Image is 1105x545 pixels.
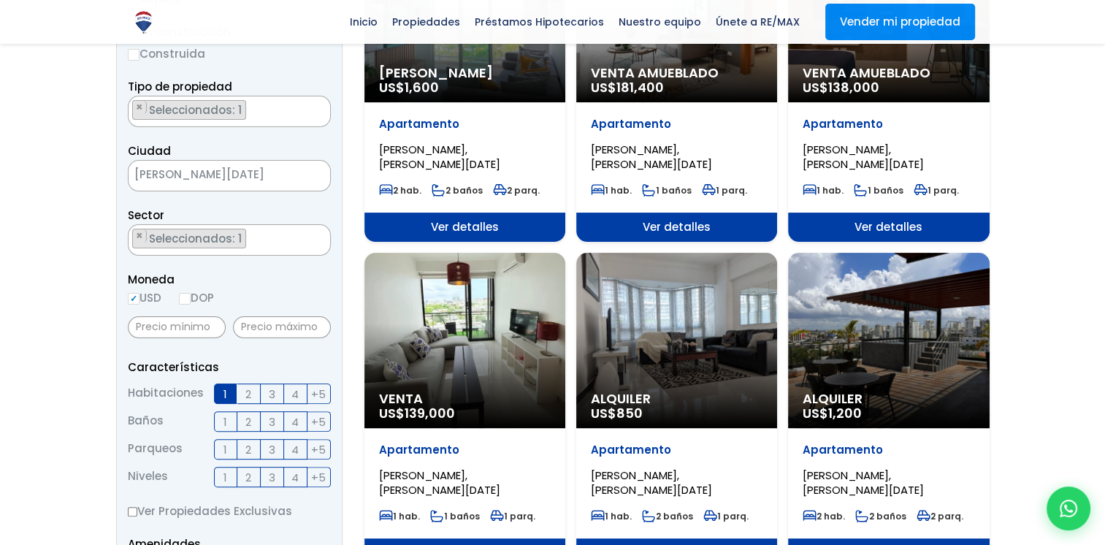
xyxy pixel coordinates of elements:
p: Apartamento [591,117,762,132]
button: Remove all items [294,164,316,188]
span: Baños [128,411,164,432]
span: 138,000 [828,78,879,96]
span: × [136,229,143,243]
span: SANTO DOMINGO DE GUZMÁN [129,164,294,185]
span: 1 parq. [490,510,535,522]
span: US$ [379,404,455,422]
span: Inicio [343,11,385,33]
span: Alquiler [591,392,762,406]
span: +5 [311,413,326,431]
a: Vender mi propiedad [825,4,975,40]
span: 1 [223,413,227,431]
span: Venta Amueblado [591,66,762,80]
span: 1 baños [642,184,692,197]
span: 1 [223,441,227,459]
span: Préstamos Hipotecarios [467,11,611,33]
label: USD [128,289,161,307]
span: × [315,101,322,114]
span: 4 [291,413,299,431]
span: Propiedades [385,11,467,33]
span: [PERSON_NAME], [PERSON_NAME][DATE] [591,468,712,498]
span: 2 baños [855,510,906,522]
span: 1 baños [430,510,480,522]
input: Ver Propiedades Exclusivas [128,507,137,517]
p: Apartamento [591,443,762,457]
span: [PERSON_NAME] [379,66,551,80]
span: 139,000 [405,404,455,422]
span: US$ [591,404,643,422]
span: +5 [311,385,326,403]
span: Niveles [128,467,168,487]
span: 2 hab. [379,184,421,197]
p: Características [128,358,331,376]
span: 1 [223,385,227,403]
span: 2 parq. [917,510,963,522]
input: Construida [128,49,139,61]
span: 1 [223,468,227,487]
span: 1 hab. [379,510,420,522]
span: × [315,229,322,243]
span: × [308,169,316,183]
span: 3 [269,468,275,487]
span: 4 [291,385,299,403]
span: US$ [803,78,879,96]
span: 2 parq. [493,184,540,197]
span: [PERSON_NAME], [PERSON_NAME][DATE] [803,142,924,172]
span: × [136,101,143,114]
button: Remove all items [314,229,323,243]
span: 1,200 [828,404,862,422]
button: Remove all items [314,100,323,115]
span: 2 [245,385,251,403]
span: Ciudad [128,143,171,159]
span: +5 [311,441,326,459]
span: [PERSON_NAME], [PERSON_NAME][DATE] [803,468,924,498]
span: 2 [245,441,251,459]
span: 1 parq. [914,184,959,197]
button: Remove item [133,101,147,114]
span: Venta [379,392,551,406]
span: 3 [269,385,275,403]
span: 2 [245,413,251,431]
input: USD [128,293,139,305]
img: Logo de REMAX [131,9,156,35]
span: 850 [616,404,643,422]
span: Alquiler [803,392,974,406]
span: 1 hab. [803,184,844,197]
span: Ver detalles [364,213,565,242]
span: Seleccionados: 1 [148,231,245,246]
textarea: Search [129,96,137,128]
li: Ensanche Julieta [132,229,246,248]
label: Construida [128,45,331,63]
span: US$ [591,78,664,96]
span: 1 hab. [591,510,632,522]
span: Únete a RE/MAX [708,11,807,33]
label: DOP [179,289,214,307]
input: Precio máximo [233,316,331,338]
span: US$ [803,404,862,422]
span: 2 baños [432,184,483,197]
span: Venta Amueblado [803,66,974,80]
span: 4 [291,468,299,487]
span: US$ [379,78,439,96]
input: Precio mínimo [128,316,226,338]
p: Apartamento [803,443,974,457]
span: 2 [245,468,251,487]
span: Ver detalles [788,213,989,242]
span: Tipo de propiedad [128,79,232,94]
p: Apartamento [379,117,551,132]
span: 2 hab. [803,510,845,522]
span: 1 parq. [702,184,747,197]
span: Nuestro equipo [611,11,708,33]
span: Seleccionados: 1 [148,102,245,118]
span: 1 parq. [703,510,749,522]
span: 4 [291,441,299,459]
span: [PERSON_NAME], [PERSON_NAME][DATE] [379,468,500,498]
span: [PERSON_NAME], [PERSON_NAME][DATE] [379,142,500,172]
p: Apartamento [803,117,974,132]
span: 1 hab. [591,184,632,197]
span: 1 baños [854,184,903,197]
span: +5 [311,468,326,487]
span: [PERSON_NAME], [PERSON_NAME][DATE] [591,142,712,172]
span: 1,600 [405,78,439,96]
label: Ver Propiedades Exclusivas [128,502,331,520]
